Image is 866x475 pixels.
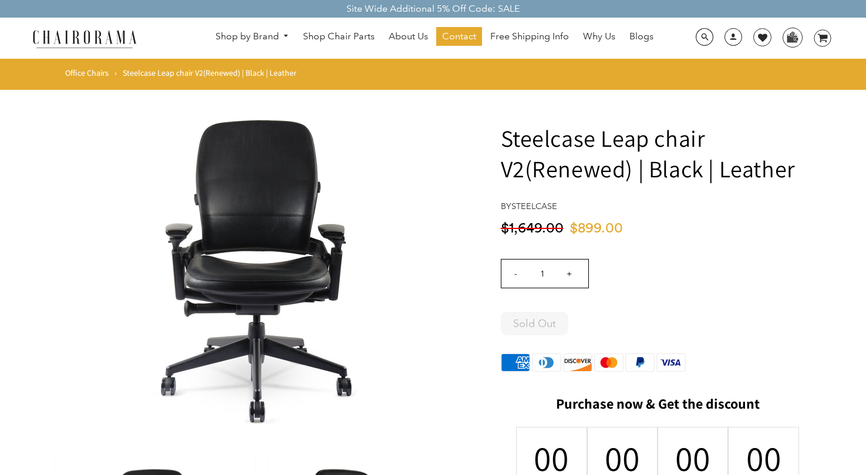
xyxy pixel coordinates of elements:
[501,260,530,288] input: -
[484,27,575,46] a: Free Shipping Info
[501,221,564,235] span: $1,649.00
[114,68,117,78] span: ›
[65,68,109,78] a: Office Chairs
[501,395,815,418] h2: Purchase now & Get the discount
[783,28,801,46] img: WhatsApp_Image_2024-07-12_at_16.23.01.webp
[624,27,659,46] a: Blogs
[583,31,615,43] span: Why Us
[555,260,584,288] input: +
[629,31,653,43] span: Blogs
[65,68,301,84] nav: breadcrumbs
[501,201,815,211] h4: by
[26,28,143,49] img: chairorama
[511,201,557,211] a: Steelcase
[490,31,569,43] span: Free Shipping Info
[123,68,296,78] span: Steelcase Leap chair V2(Renewed) | Black | Leather
[389,31,428,43] span: About Us
[210,28,295,46] a: Shop by Brand
[501,312,568,335] button: Sold Out
[85,93,437,446] img: Steelcase Leap chair V2(Renewed) | Black | Leather - chairorama
[570,221,623,235] span: $899.00
[577,27,621,46] a: Why Us
[383,27,434,46] a: About Us
[442,31,476,43] span: Contact
[297,27,380,46] a: Shop Chair Parts
[303,31,375,43] span: Shop Chair Parts
[193,27,675,49] nav: DesktopNavigation
[436,27,482,46] a: Contact
[513,317,556,330] span: Sold Out
[85,262,437,275] a: Steelcase Leap chair V2(Renewed) | Black | Leather - chairorama
[501,123,815,184] h1: Steelcase Leap chair V2(Renewed) | Black | Leather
